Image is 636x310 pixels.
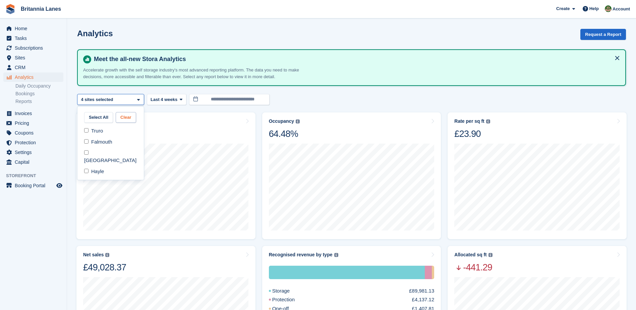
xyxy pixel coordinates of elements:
[3,181,63,190] a: menu
[83,252,104,258] div: Net sales
[3,34,63,43] a: menu
[15,91,63,97] a: Bookings
[3,72,63,82] a: menu
[80,137,141,148] div: Falmouth
[269,118,294,124] div: Occupancy
[269,252,333,258] div: Recognised revenue by type
[15,128,55,138] span: Coupons
[269,296,311,304] div: Protection
[412,296,435,304] div: £4,137.12
[454,128,490,140] div: £23.90
[84,112,113,123] button: Select All
[269,128,300,140] div: 64.48%
[15,83,63,89] a: Daily Occupancy
[3,138,63,147] a: menu
[15,43,55,53] span: Subscriptions
[269,266,425,279] div: Storage
[83,262,126,273] div: £49,028.37
[105,253,109,257] img: icon-info-grey-7440780725fd019a000dd9b08b2336e03edf1995a4989e88bcd33f0948082b44.svg
[613,6,630,12] span: Account
[296,119,300,123] img: icon-info-grey-7440780725fd019a000dd9b08b2336e03edf1995a4989e88bcd33f0948082b44.svg
[91,55,620,63] h4: Meet the all-new Stora Analytics
[15,34,55,43] span: Tasks
[454,262,492,273] span: -441.29
[432,266,434,279] div: One-off
[18,3,64,14] a: Britannia Lanes
[3,128,63,138] a: menu
[486,119,490,123] img: icon-info-grey-7440780725fd019a000dd9b08b2336e03edf1995a4989e88bcd33f0948082b44.svg
[269,287,306,295] div: Storage
[15,138,55,147] span: Protection
[80,96,116,103] div: 4 sites selected
[147,94,186,105] button: Last 4 weeks
[3,157,63,167] a: menu
[589,5,599,12] span: Help
[15,109,55,118] span: Invoices
[15,157,55,167] span: Capital
[15,181,55,190] span: Booking Portal
[3,43,63,53] a: menu
[15,24,55,33] span: Home
[15,118,55,128] span: Pricing
[3,63,63,72] a: menu
[3,53,63,62] a: menu
[15,72,55,82] span: Analytics
[15,98,63,105] a: Reports
[605,5,612,12] img: Sam Wooldridge
[80,148,141,166] div: [GEOGRAPHIC_DATA]
[80,125,141,137] div: Truro
[15,63,55,72] span: CRM
[334,253,338,257] img: icon-info-grey-7440780725fd019a000dd9b08b2336e03edf1995a4989e88bcd33f0948082b44.svg
[83,67,318,80] p: Accelerate growth with the self storage industry's most advanced reporting platform. The data you...
[15,53,55,62] span: Sites
[488,253,493,257] img: icon-info-grey-7440780725fd019a000dd9b08b2336e03edf1995a4989e88bcd33f0948082b44.svg
[151,96,177,103] span: Last 4 weeks
[116,112,136,123] button: Clear
[454,252,486,258] div: Allocated sq ft
[580,29,626,40] button: Request a Report
[454,118,484,124] div: Rate per sq ft
[425,266,432,279] div: Protection
[3,148,63,157] a: menu
[5,4,15,14] img: stora-icon-8386f47178a22dfd0bd8f6a31ec36ba5ce8667c1dd55bd0f319d3a0aa187defe.svg
[15,148,55,157] span: Settings
[556,5,570,12] span: Create
[3,118,63,128] a: menu
[80,166,141,177] div: Hayle
[409,287,434,295] div: £89,981.13
[3,109,63,118] a: menu
[55,182,63,190] a: Preview store
[6,172,67,179] span: Storefront
[77,29,113,38] h2: Analytics
[3,24,63,33] a: menu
